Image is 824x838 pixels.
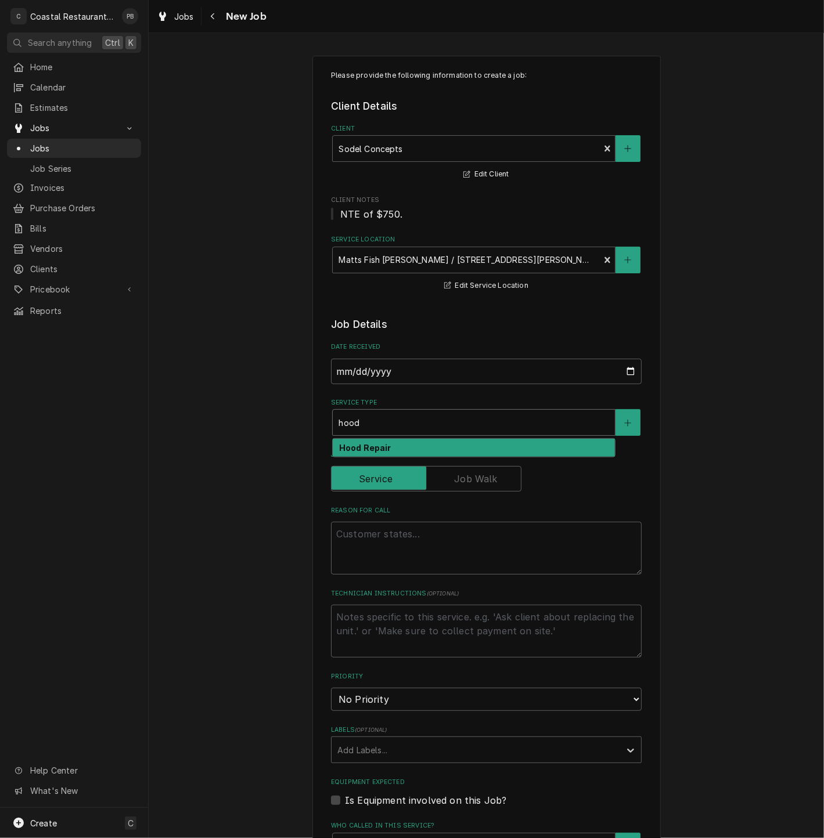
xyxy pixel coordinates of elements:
[30,283,118,295] span: Pricebook
[345,793,506,807] label: Is Equipment involved on this Job?
[331,359,642,384] input: yyyy-mm-dd
[7,239,141,258] a: Vendors
[174,10,194,23] span: Jobs
[624,419,631,427] svg: Create New Service
[204,7,222,26] button: Navigate back
[331,235,642,292] div: Service Location
[331,725,642,735] label: Labels
[122,8,138,24] div: PB
[30,818,57,828] span: Create
[331,672,642,681] label: Priority
[331,99,642,114] legend: Client Details
[7,57,141,77] a: Home
[331,725,642,763] div: Labels
[331,342,642,352] label: Date Received
[331,778,642,787] label: Equipment Expected
[7,198,141,218] a: Purchase Orders
[331,196,642,205] span: Client Notes
[30,61,135,73] span: Home
[331,589,642,658] div: Technician Instructions
[30,102,135,114] span: Estimates
[339,443,391,453] strong: Hood Repair
[355,727,387,733] span: ( optional )
[427,590,459,597] span: ( optional )
[30,182,135,194] span: Invoices
[462,167,510,182] button: Edit Client
[331,207,642,221] span: Client Notes
[30,81,135,93] span: Calendar
[28,37,92,49] span: Search anything
[7,280,141,299] a: Go to Pricebook
[30,162,135,175] span: Job Series
[331,778,642,807] div: Equipment Expected
[331,821,642,830] label: Who called in this service?
[30,122,118,134] span: Jobs
[331,124,642,133] label: Client
[30,202,135,214] span: Purchase Orders
[7,98,141,117] a: Estimates
[340,208,402,220] span: NTE of $750.
[7,219,141,238] a: Bills
[442,279,530,293] button: Edit Service Location
[30,305,135,317] span: Reports
[128,37,134,49] span: K
[7,78,141,97] a: Calendar
[30,764,134,776] span: Help Center
[7,781,141,800] a: Go to What's New
[331,124,642,182] div: Client
[624,145,631,153] svg: Create New Client
[7,761,141,780] a: Go to Help Center
[331,342,642,384] div: Date Received
[222,9,267,24] span: New Job
[105,37,120,49] span: Ctrl
[331,506,642,515] label: Reason For Call
[7,259,141,279] a: Clients
[30,785,134,797] span: What's New
[331,398,642,407] label: Service Type
[331,398,642,436] div: Service Type
[10,8,27,24] div: C
[30,263,135,275] span: Clients
[331,317,642,332] legend: Job Details
[7,139,141,158] a: Jobs
[331,506,642,575] div: Reason For Call
[331,450,642,492] div: Job Type
[30,10,116,23] div: Coastal Restaurant Repair
[331,196,642,221] div: Client Notes
[152,7,199,26] a: Jobs
[331,589,642,598] label: Technician Instructions
[122,8,138,24] div: Phill Blush's Avatar
[616,247,640,273] button: Create New Location
[331,235,642,244] label: Service Location
[30,142,135,154] span: Jobs
[624,256,631,264] svg: Create New Location
[7,32,141,53] button: Search anythingCtrlK
[7,301,141,320] a: Reports
[331,672,642,711] div: Priority
[7,118,141,138] a: Go to Jobs
[616,409,640,436] button: Create New Service
[30,243,135,255] span: Vendors
[10,8,27,24] div: Coastal Restaurant Repair's Avatar
[128,817,134,829] span: C
[7,178,141,197] a: Invoices
[30,222,135,234] span: Bills
[331,450,642,460] label: Job Type
[616,135,640,162] button: Create New Client
[331,70,642,81] p: Please provide the following information to create a job:
[7,159,141,178] a: Job Series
